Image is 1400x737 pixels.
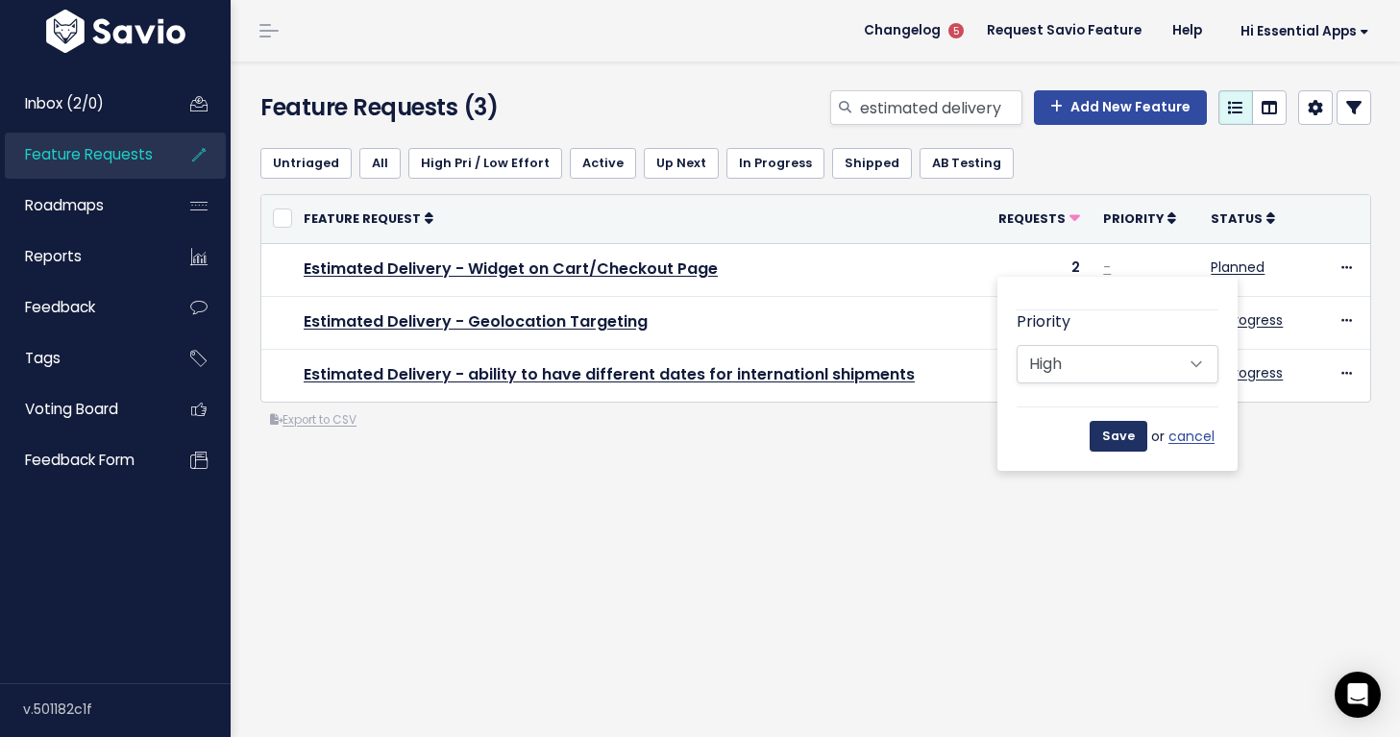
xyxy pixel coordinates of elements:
[570,148,636,179] a: Active
[1335,672,1381,718] div: Open Intercom Messenger
[832,148,912,179] a: Shipped
[25,144,153,164] span: Feature Requests
[270,412,356,428] a: Export to CSV
[5,133,160,177] a: Feature Requests
[23,684,231,734] div: v.501182c1f
[25,93,104,113] span: Inbox (2/0)
[979,243,1092,296] td: 2
[948,23,964,38] span: 5
[25,450,135,470] span: Feedback form
[260,148,352,179] a: Untriaged
[25,399,118,419] span: Voting Board
[5,234,160,279] a: Reports
[644,148,719,179] a: Up Next
[5,285,160,330] a: Feedback
[5,336,160,381] a: Tags
[864,24,941,37] span: Changelog
[998,209,1080,228] a: Requests
[971,16,1157,45] a: Request Savio Feature
[25,297,95,317] span: Feedback
[1103,258,1111,277] a: -
[1090,421,1147,452] input: Save
[25,195,104,215] span: Roadmaps
[1017,406,1218,452] div: or
[260,148,1371,179] ul: Filter feature requests
[1211,210,1263,227] span: Status
[408,148,562,179] a: High Pri / Low Effort
[304,258,718,280] a: Estimated Delivery - Widget on Cart/Checkout Page
[5,387,160,431] a: Voting Board
[1168,425,1218,449] a: cancel
[1211,310,1283,330] a: In Progress
[359,148,401,179] a: All
[304,363,915,385] a: Estimated Delivery - ability to have different dates for internationl shipments
[998,210,1066,227] span: Requests
[41,10,190,53] img: logo-white.9d6f32f41409.svg
[25,246,82,266] span: Reports
[920,148,1014,179] a: AB Testing
[304,209,433,228] a: Feature Request
[726,148,824,179] a: In Progress
[5,438,160,482] a: Feedback form
[1211,258,1265,277] a: Planned
[5,184,160,228] a: Roadmaps
[304,310,648,332] a: Estimated Delivery - Geolocation Targeting
[5,82,160,126] a: Inbox (2/0)
[979,296,1092,349] td: 1
[304,210,421,227] span: Feature Request
[1034,90,1207,125] a: Add New Feature
[1157,16,1217,45] a: Help
[858,90,1022,125] input: Search features...
[1211,363,1283,382] a: In Progress
[1217,16,1385,46] a: Hi Essential Apps
[25,348,61,368] span: Tags
[1211,209,1275,228] a: Status
[1103,209,1176,228] a: Priority
[1017,310,1070,333] label: Priority
[1240,24,1369,38] span: Hi Essential Apps
[979,349,1092,402] td: 1
[260,90,612,125] h4: Feature Requests (3)
[1103,210,1164,227] span: Priority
